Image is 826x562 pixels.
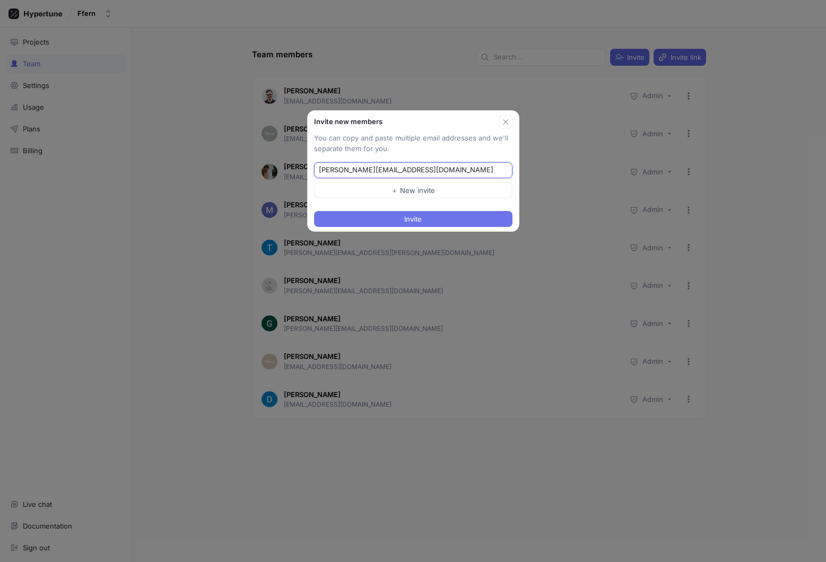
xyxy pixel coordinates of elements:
span: Invite [404,216,422,222]
button: ＋ New invite [314,182,512,198]
div: Invite new members [314,117,499,127]
p: You can copy and paste multiple email addresses and we'll separate them for you. [314,133,512,154]
input: Enter an email address [319,165,510,175]
button: Invite [314,211,512,227]
span: ＋ New invite [391,187,435,194]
